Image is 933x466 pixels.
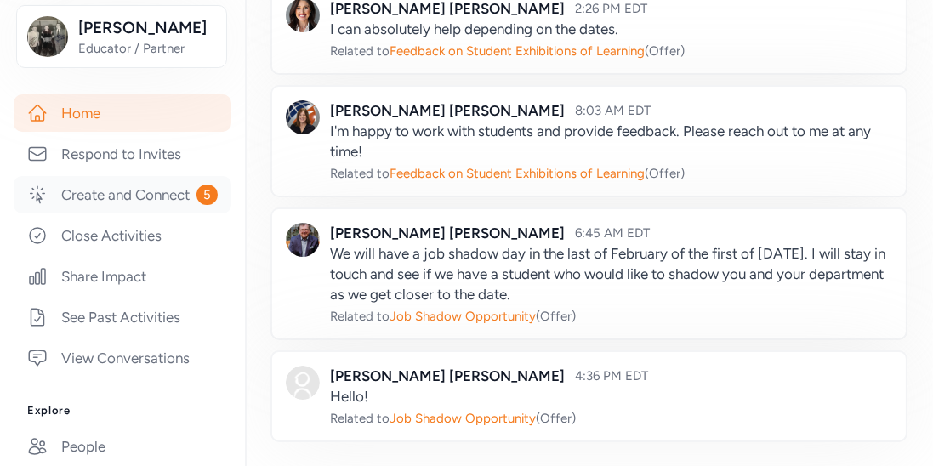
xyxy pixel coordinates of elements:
a: Share Impact [14,258,231,295]
a: View Conversations [14,339,231,377]
button: [PERSON_NAME]Educator / Partner [16,5,227,68]
a: Create and Connect5 [14,176,231,213]
a: Home [14,94,231,132]
a: Respond to Invites [14,135,231,173]
h3: Explore [27,404,218,418]
a: Close Activities [14,217,231,254]
span: [PERSON_NAME] [78,16,216,40]
span: Educator / Partner [78,40,216,57]
span: 5 [196,185,218,205]
a: People [14,428,231,465]
a: See Past Activities [14,298,231,336]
